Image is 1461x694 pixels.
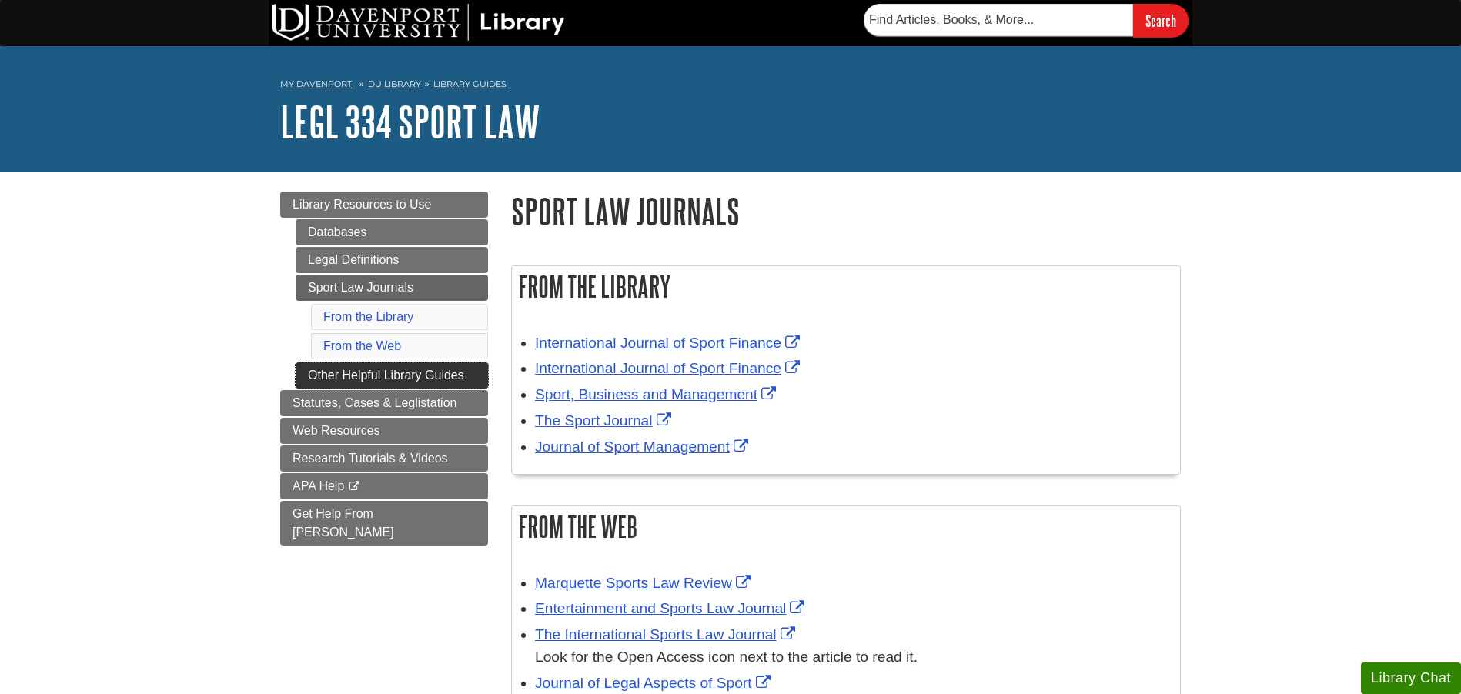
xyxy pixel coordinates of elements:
[1133,4,1189,37] input: Search
[323,339,401,352] a: From the Web
[280,192,488,546] div: Guide Page Menu
[348,482,361,492] i: This link opens in a new window
[512,266,1180,307] h2: From the Library
[535,386,780,402] a: Link opens in new window
[368,78,421,89] a: DU Library
[535,626,799,642] a: Link opens in new window
[433,78,507,89] a: Library Guides
[293,198,432,211] span: Library Resources to Use
[296,219,488,245] a: Databases
[323,310,413,323] a: From the Library
[293,479,344,492] span: APA Help
[280,473,488,499] a: APA Help
[1361,662,1461,694] button: Library Chat
[280,192,488,218] a: Library Resources to Use
[293,396,456,409] span: Statutes, Cases & Leglistation
[280,418,488,444] a: Web Resources
[280,445,488,472] a: Research Tutorials & Videos
[535,335,804,351] a: Link opens in new window
[280,501,488,546] a: Get Help From [PERSON_NAME]
[293,452,448,465] span: Research Tutorials & Videos
[535,439,752,455] a: Link opens in new window
[535,412,675,429] a: Link opens in new window
[293,507,394,539] span: Get Help From [PERSON_NAME]
[296,362,488,389] a: Other Helpful Library Guides
[280,390,488,416] a: Statutes, Cases & Leglistation
[535,646,1172,669] div: Look for the Open Access icon next to the article to read it.
[535,675,774,691] a: Link opens in new window
[535,600,808,616] a: Link opens in new window
[280,78,352,91] a: My Davenport
[864,4,1133,36] input: Find Articles, Books, & More...
[512,506,1180,547] h2: From the Web
[296,247,488,273] a: Legal Definitions
[296,275,488,301] a: Sport Law Journals
[280,98,540,145] a: LEGL 334 Sport Law
[280,74,1181,98] nav: breadcrumb
[864,4,1189,37] form: Searches DU Library's articles, books, and more
[535,360,804,376] a: Link opens in new window
[293,424,380,437] span: Web Resources
[511,192,1181,231] h1: Sport Law Journals
[535,575,754,591] a: Link opens in new window
[272,4,565,41] img: DU Library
